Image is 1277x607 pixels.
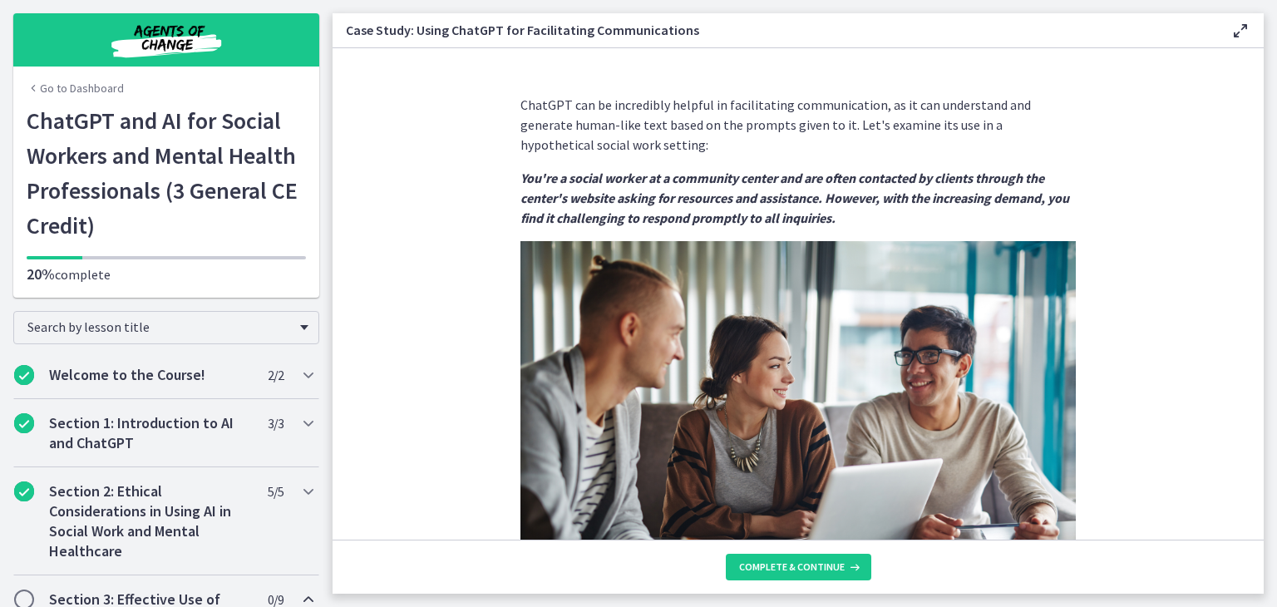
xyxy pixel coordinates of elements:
[27,264,55,284] span: 20%
[268,365,284,385] span: 2 / 2
[268,481,284,501] span: 5 / 5
[346,20,1204,40] h3: Case Study: Using ChatGPT for Facilitating Communications
[520,170,1069,226] em: You're a social worker at a community center and are often contacted by clients through the cente...
[268,413,284,433] span: 3 / 3
[49,481,252,561] h2: Section 2: Ethical Considerations in Using AI in Social Work and Mental Healthcare
[13,311,319,344] div: Search by lesson title
[520,95,1076,155] p: ChatGPT can be incredibly helpful in facilitating communication, as it can understand and generat...
[14,413,34,433] i: Completed
[67,20,266,60] img: Agents of Change
[27,103,306,243] h1: ChatGPT and AI for Social Workers and Mental Health Professionals (3 General CE Credit)
[14,365,34,385] i: Completed
[739,560,845,574] span: Complete & continue
[726,554,871,580] button: Complete & continue
[14,481,34,501] i: Completed
[27,264,306,284] p: complete
[49,413,252,453] h2: Section 1: Introduction to AI and ChatGPT
[27,80,124,96] a: Go to Dashboard
[27,318,292,335] span: Search by lesson title
[520,241,1076,554] img: Slides_for_Title_Slides_for_ChatGPT_and_AI_for_Social_Work_%284%29.png
[49,365,252,385] h2: Welcome to the Course!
